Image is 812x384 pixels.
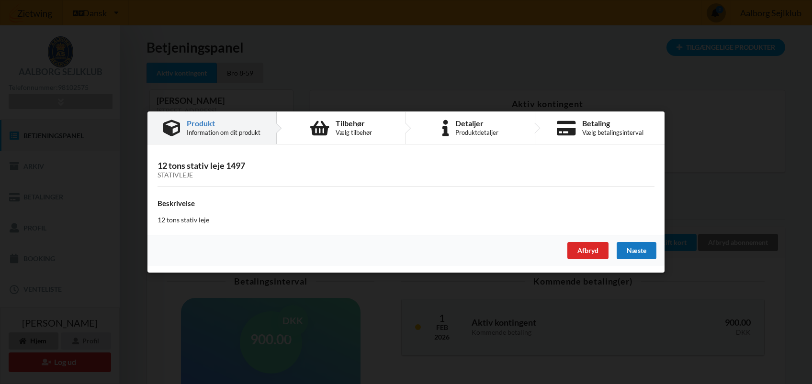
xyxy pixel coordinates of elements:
[617,242,656,259] div: Næste
[455,120,498,127] div: Detaljer
[158,215,654,225] p: 12 tons stativ leje
[158,160,654,179] h3: 12 tons stativ leje 1497
[158,199,654,208] h4: Beskrivelse
[567,242,609,259] div: Afbryd
[455,129,498,136] div: Produktdetaljer
[336,129,372,136] div: Vælg tilbehør
[336,120,372,127] div: Tilbehør
[187,129,260,136] div: Information om dit produkt
[582,129,643,136] div: Vælg betalingsinterval
[158,171,654,179] div: stativleje
[187,120,260,127] div: Produkt
[582,120,643,127] div: Betaling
